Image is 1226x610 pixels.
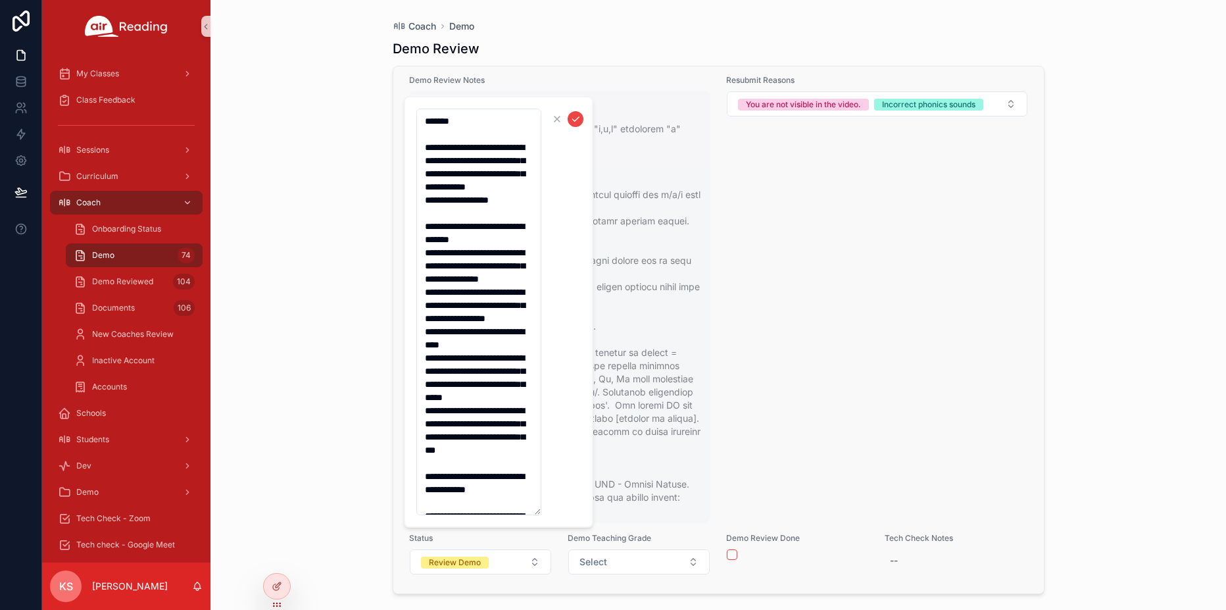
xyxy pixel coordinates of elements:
[76,145,109,155] span: Sessions
[92,382,127,392] span: Accounts
[50,191,203,215] a: Coach
[50,138,203,162] a: Sessions
[50,401,203,425] a: Schools
[76,408,106,419] span: Schools
[76,95,135,105] span: Class Feedback
[882,99,975,111] div: Incorrect phonics sounds
[59,578,73,594] span: KS
[409,533,552,544] span: Status
[410,549,551,574] button: Select Button
[746,99,861,111] div: You are not visible in the video.
[408,20,436,33] span: Coach
[92,329,174,340] span: New Coaches Review
[92,224,161,234] span: Onboarding Status
[85,16,168,37] img: App logo
[66,243,203,267] a: Demo74
[76,434,109,445] span: Students
[726,533,869,544] span: Demo Review Done
[890,554,898,567] div: --
[885,533,1027,544] span: Tech Check Notes
[429,557,481,569] div: Review Demo
[50,62,203,86] a: My Classes
[178,247,195,263] div: 74
[66,296,203,320] a: Documents106
[66,375,203,399] a: Accounts
[76,540,175,550] span: Tech check - Google Meet
[42,53,210,563] div: scrollable content
[393,20,436,33] a: Coach
[174,300,195,316] div: 106
[50,88,203,112] a: Class Feedback
[727,91,1027,116] button: Select Button
[874,97,983,111] button: Unselect INCORRECT_PHONICS_SOUNDS
[76,171,118,182] span: Curriculum
[579,555,607,569] span: Select
[568,549,710,574] button: Select Button
[173,274,195,290] div: 104
[50,428,203,451] a: Students
[76,487,99,497] span: Demo
[66,270,203,293] a: Demo Reviewed104
[738,97,869,111] button: Unselect YOU_ARE_NOT_VISIBLE_IN_THE_VIDEO
[76,461,91,471] span: Dev
[568,533,710,544] span: Demo Teaching Grade
[76,197,101,208] span: Coach
[76,513,151,524] span: Tech Check - Zoom
[50,165,203,188] a: Curriculum
[50,454,203,478] a: Dev
[1,63,25,87] iframe: Spotlight
[92,303,135,313] span: Documents
[66,322,203,346] a: New Coaches Review
[50,507,203,530] a: Tech Check - Zoom
[92,355,155,366] span: Inactive Account
[92,580,168,593] p: [PERSON_NAME]
[449,20,474,33] a: Demo
[726,75,1028,86] span: Resubmit Reasons
[393,39,479,58] h1: Demo Review
[50,533,203,557] a: Tech check - Google Meet
[66,349,203,372] a: Inactive Account
[409,75,711,86] span: Demo Review Notes
[92,276,153,287] span: Demo Reviewed
[66,217,203,241] a: Onboarding Status
[92,250,114,261] span: Demo
[50,480,203,504] a: Demo
[76,68,119,79] span: My Classes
